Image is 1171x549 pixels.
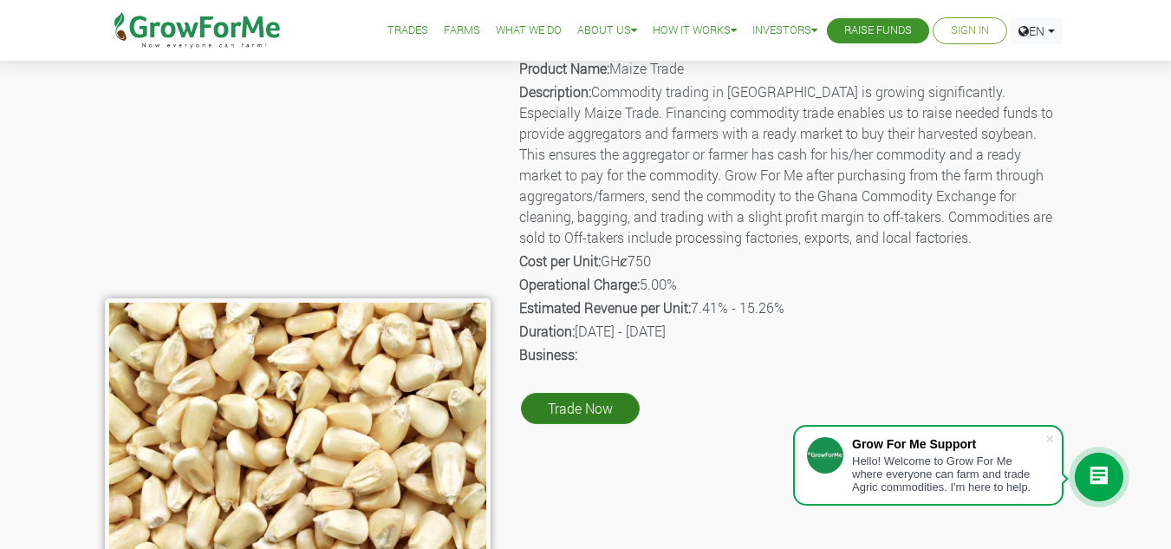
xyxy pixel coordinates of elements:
a: Trades [387,22,428,40]
b: Description: [519,82,591,101]
a: Trade Now [521,393,640,424]
p: Commodity trading in [GEOGRAPHIC_DATA] is growing significantly. Especially Maize Trade. Financin... [519,82,1064,248]
a: EN [1011,17,1063,44]
a: Farms [444,22,480,40]
p: [DATE] - [DATE] [519,321,1064,342]
p: 7.41% - 15.26% [519,297,1064,318]
a: What We Do [496,22,562,40]
b: Operational Charge: [519,275,640,293]
div: Hello! Welcome to Grow For Me where everyone can farm and trade Agric commodities. I'm here to help. [852,454,1044,493]
a: Investors [752,22,817,40]
a: How it Works [653,22,737,40]
b: Duration: [519,322,575,340]
a: Sign In [951,22,989,40]
b: Business: [519,345,577,363]
b: Product Name: [519,59,609,77]
a: Raise Funds [844,22,912,40]
p: 5.00% [519,274,1064,295]
p: Maize Trade [519,58,1064,79]
b: Cost per Unit: [519,252,601,270]
b: Estimated Revenue per Unit: [519,298,691,317]
a: About Us [577,22,637,40]
p: GHȼ750 [519,251,1064,271]
div: Grow For Me Support [852,437,1044,451]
